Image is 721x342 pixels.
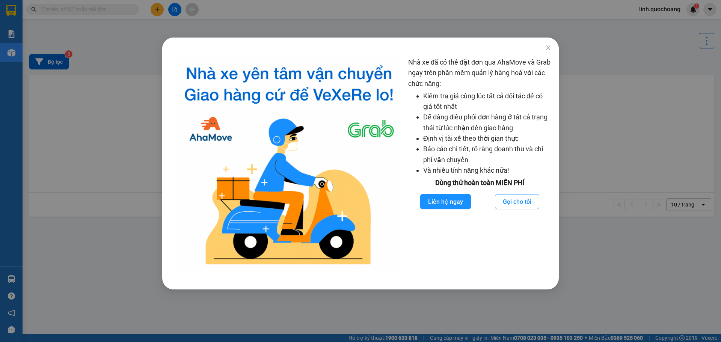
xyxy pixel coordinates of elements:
button: Close [538,38,559,59]
button: Liên hệ ngay [420,194,471,209]
li: Kiểm tra giá cùng lúc tất cả đối tác để có giá tốt nhất [423,91,551,112]
span: Liên hệ ngay [428,197,463,206]
span: close [545,45,551,51]
button: Gọi cho tôi [495,194,539,209]
li: Báo cáo chi tiết, rõ ràng doanh thu và chi phí vận chuyển [423,144,551,165]
img: logo [176,57,402,271]
li: Dễ dàng điều phối đơn hàng ở tất cả trạng thái từ lúc nhận đến giao hàng [423,112,551,133]
li: Định vị tài xế theo thời gian thực [423,133,551,144]
span: Gọi cho tôi [503,197,531,206]
div: Nhà xe đã có thể đặt đơn qua AhaMove và Grab ngay trên phần mềm quản lý hàng hoá với các chức năng: [408,57,551,271]
li: Và nhiều tính năng khác nữa! [423,165,551,176]
div: Dùng thử hoàn toàn MIỄN PHÍ [408,178,551,188]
